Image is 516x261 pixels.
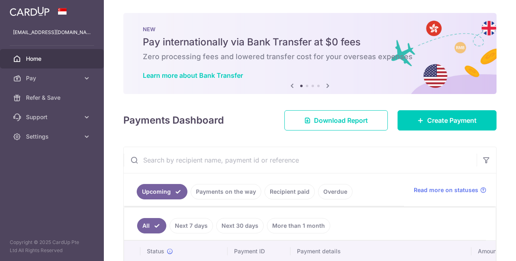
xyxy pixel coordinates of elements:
a: Upcoming [137,184,187,199]
p: [EMAIL_ADDRESS][DOMAIN_NAME] [13,28,91,36]
a: Next 30 days [216,218,264,233]
h4: Payments Dashboard [123,113,224,128]
span: Status [147,247,164,255]
a: Overdue [318,184,353,199]
p: NEW [143,26,477,32]
a: Learn more about Bank Transfer [143,71,243,79]
a: Download Report [284,110,388,130]
span: Read more on statuses [414,186,478,194]
a: Read more on statuses [414,186,486,194]
span: Pay [26,74,80,82]
span: Create Payment [427,116,477,125]
a: Next 7 days [170,218,213,233]
a: More than 1 month [267,218,330,233]
a: Payments on the way [191,184,261,199]
img: Bank transfer banner [123,13,497,94]
img: CardUp [10,6,49,16]
span: Download Report [314,116,368,125]
h6: Zero processing fees and lowered transfer cost for your overseas expenses [143,52,477,62]
a: Create Payment [398,110,497,130]
input: Search by recipient name, payment id or reference [124,147,477,173]
span: Home [26,55,80,63]
a: Recipient paid [264,184,315,199]
span: Amount [478,247,499,255]
span: Refer & Save [26,94,80,102]
span: Support [26,113,80,121]
a: All [137,218,166,233]
span: Settings [26,133,80,141]
h5: Pay internationally via Bank Transfer at $0 fees [143,36,477,49]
